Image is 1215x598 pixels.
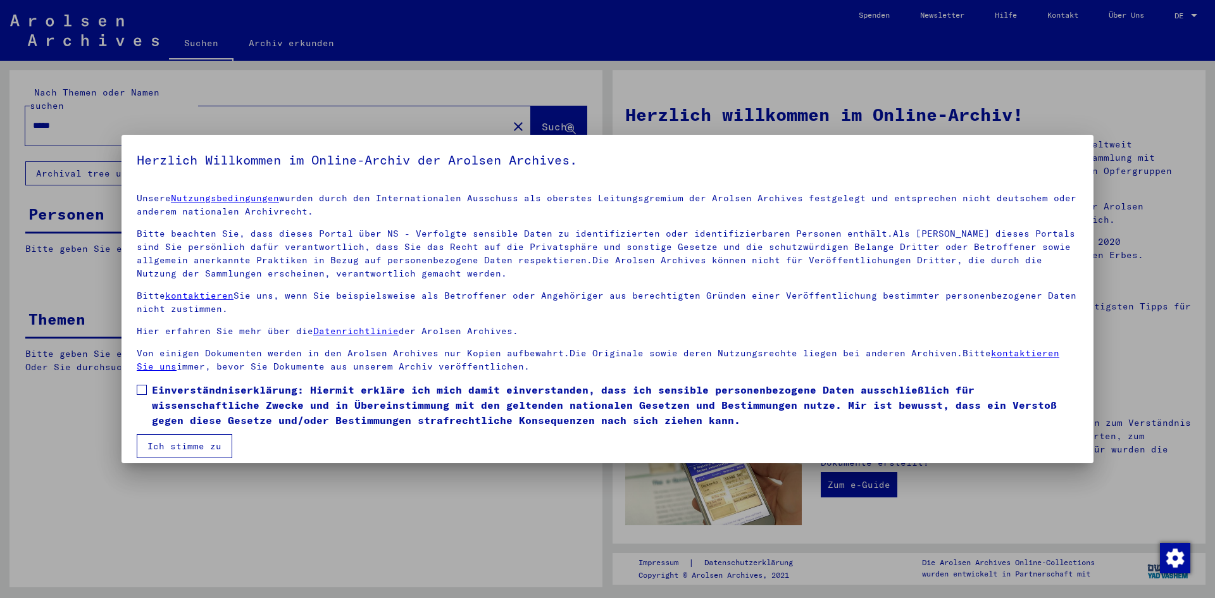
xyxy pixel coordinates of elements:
[137,289,1078,316] p: Bitte Sie uns, wenn Sie beispielsweise als Betroffener oder Angehöriger aus berechtigten Gründen ...
[165,290,234,301] a: kontaktieren
[137,347,1059,372] a: kontaktieren Sie uns
[137,325,1078,338] p: Hier erfahren Sie mehr über die der Arolsen Archives.
[137,227,1078,280] p: Bitte beachten Sie, dass dieses Portal über NS - Verfolgte sensible Daten zu identifizierten oder...
[137,347,1078,373] p: Von einigen Dokumenten werden in den Arolsen Archives nur Kopien aufbewahrt.Die Originale sowie d...
[171,192,279,204] a: Nutzungsbedingungen
[1159,542,1190,573] div: Zustimmung ändern
[152,382,1078,428] span: Einverständniserklärung: Hiermit erkläre ich mich damit einverstanden, dass ich sensible personen...
[137,434,232,458] button: Ich stimme zu
[137,192,1078,218] p: Unsere wurden durch den Internationalen Ausschuss als oberstes Leitungsgremium der Arolsen Archiv...
[1160,543,1190,573] img: Zustimmung ändern
[137,150,1078,170] h5: Herzlich Willkommen im Online-Archiv der Arolsen Archives.
[313,325,399,337] a: Datenrichtlinie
